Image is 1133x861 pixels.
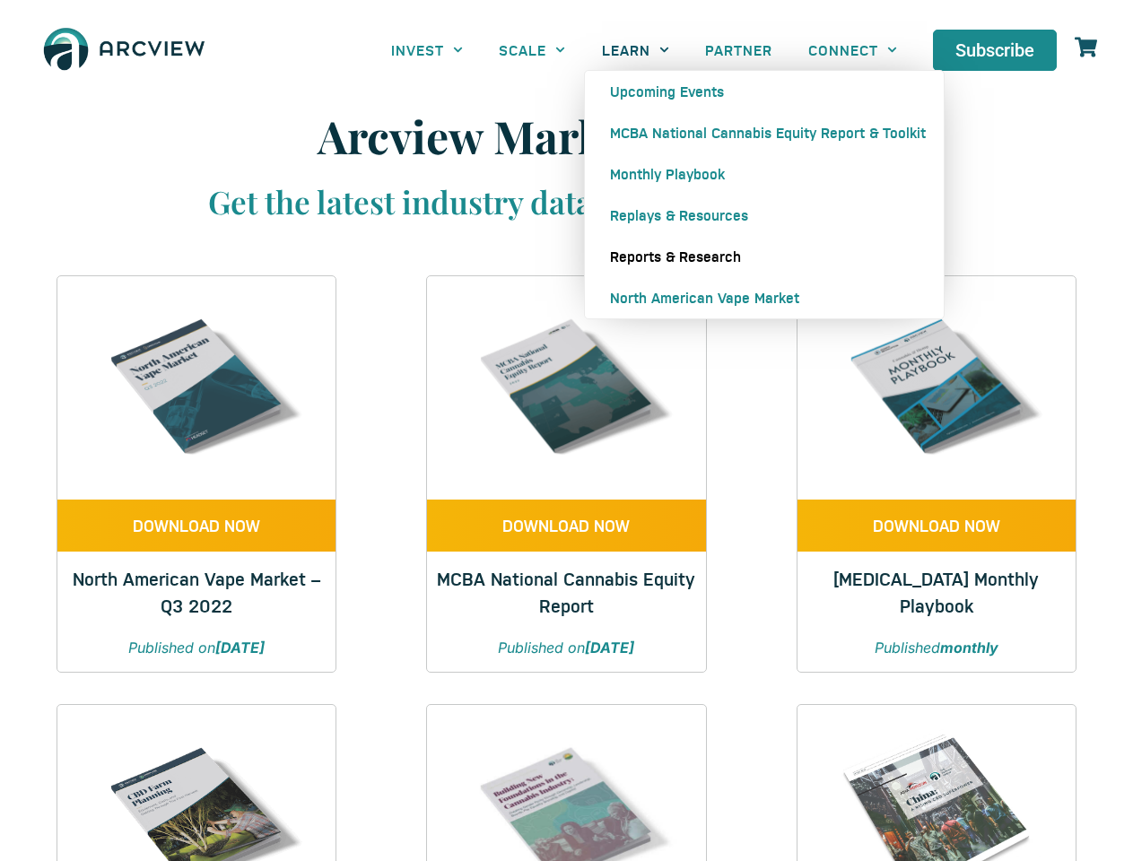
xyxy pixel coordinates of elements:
[585,71,944,112] a: Upcoming Events
[373,30,481,70] a: INVEST
[502,517,630,534] span: DOWNLOAD NOW
[687,30,790,70] a: PARTNER
[797,500,1076,552] a: DOWNLOAD NOW
[36,18,213,83] img: The Arcview Group
[427,500,705,552] a: DOWNLOAD NOW
[833,566,1039,617] a: [MEDICAL_DATA] Monthly Playbook
[215,639,265,657] strong: [DATE]
[790,30,915,70] a: CONNECT
[373,30,915,70] nav: Menu
[585,112,944,153] a: MCBA National Cannabis Equity Report & Toolkit
[584,70,945,319] ul: LEARN
[73,566,320,617] a: North American Vape Market – Q3 2022
[85,276,308,499] img: Q3 2022 VAPE REPORT
[825,276,1048,499] img: Cannabis & Hemp Monthly Playbook
[933,30,1057,71] a: Subscribe
[83,181,1051,222] h3: Get the latest industry data to drive your decisions
[585,153,944,195] a: Monthly Playbook
[584,30,687,70] a: LEARN
[585,236,944,277] a: Reports & Research
[481,30,583,70] a: SCALE
[585,277,944,318] a: North American Vape Market
[585,639,634,657] strong: [DATE]
[133,517,260,534] span: DOWNLOAD NOW
[83,109,1051,163] h1: Arcview Market Reports
[940,639,998,657] strong: monthly
[585,195,944,236] a: Replays & Resources
[57,500,336,552] a: DOWNLOAD NOW
[815,637,1058,658] p: Published
[75,637,318,658] p: Published on
[955,41,1034,59] span: Subscribe
[445,637,687,658] p: Published on
[437,566,695,617] a: MCBA National Cannabis Equity Report
[873,517,1000,534] span: DOWNLOAD NOW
